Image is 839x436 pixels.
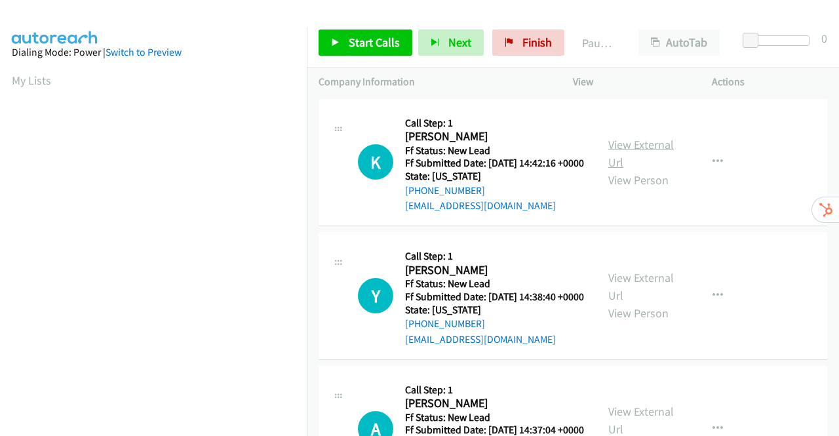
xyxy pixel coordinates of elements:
h1: Y [358,278,393,313]
a: Finish [492,30,564,56]
h5: Ff Submitted Date: [DATE] 14:38:40 +0000 [405,290,584,304]
a: View External Url [608,137,674,170]
h5: Ff Status: New Lead [405,411,584,424]
h5: Ff Status: New Lead [405,144,584,157]
div: The call is yet to be attempted [358,278,393,313]
a: [PHONE_NUMBER] [405,184,485,197]
h5: Call Step: 1 [405,250,584,263]
h2: [PERSON_NAME] [405,396,580,411]
a: View Person [608,306,669,321]
h5: Call Step: 1 [405,384,584,397]
p: View [573,74,688,90]
p: Company Information [319,74,549,90]
h5: Call Step: 1 [405,117,584,130]
div: The call is yet to be attempted [358,144,393,180]
a: [EMAIL_ADDRESS][DOMAIN_NAME] [405,333,556,346]
a: View External Url [608,270,674,303]
a: Switch to Preview [106,46,182,58]
div: Delay between calls (in seconds) [749,35,810,46]
h5: Ff Status: New Lead [405,277,584,290]
h2: [PERSON_NAME] [405,129,580,144]
p: Paused [582,34,615,52]
h1: K [358,144,393,180]
span: Start Calls [349,35,400,50]
div: 0 [821,30,827,47]
h5: State: [US_STATE] [405,170,584,183]
h5: Ff Submitted Date: [DATE] 14:42:16 +0000 [405,157,584,170]
button: Next [418,30,484,56]
a: View Person [608,172,669,188]
span: Finish [522,35,552,50]
a: My Lists [12,73,51,88]
a: [PHONE_NUMBER] [405,317,485,330]
button: AutoTab [638,30,720,56]
span: Next [448,35,471,50]
div: Dialing Mode: Power | [12,45,295,60]
h5: State: [US_STATE] [405,304,584,317]
p: Actions [712,74,827,90]
a: Start Calls [319,30,412,56]
a: [EMAIL_ADDRESS][DOMAIN_NAME] [405,199,556,212]
h2: [PERSON_NAME] [405,263,580,278]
